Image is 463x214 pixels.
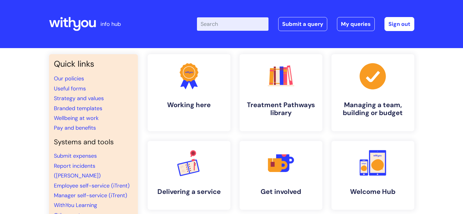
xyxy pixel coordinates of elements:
[54,114,99,122] a: Wellbeing at work
[153,188,226,196] h4: Delivering a service
[197,17,268,31] input: Search
[240,54,322,131] a: Treatment Pathways library
[54,152,97,160] a: Submit expenses
[153,101,226,109] h4: Working here
[148,54,230,131] a: Working here
[331,54,414,131] a: Managing a team, building or budget
[54,95,104,102] a: Strategy and values
[54,182,130,189] a: Employee self-service (iTrent)
[278,17,327,31] a: Submit a query
[148,141,230,210] a: Delivering a service
[54,162,101,179] a: Report incidents ([PERSON_NAME])
[244,101,317,117] h4: Treatment Pathways library
[54,59,133,69] h3: Quick links
[54,192,127,199] a: Manager self-service (iTrent)
[384,17,414,31] a: Sign out
[336,101,409,117] h4: Managing a team, building or budget
[100,19,121,29] p: info hub
[54,75,84,82] a: Our policies
[331,141,414,210] a: Welcome Hub
[240,141,322,210] a: Get involved
[336,188,409,196] h4: Welcome Hub
[54,105,102,112] a: Branded templates
[197,17,414,31] div: | -
[54,85,86,92] a: Useful forms
[54,124,96,132] a: Pay and benefits
[54,138,133,146] h4: Systems and tools
[244,188,317,196] h4: Get involved
[337,17,375,31] a: My queries
[54,202,97,209] a: WithYou Learning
